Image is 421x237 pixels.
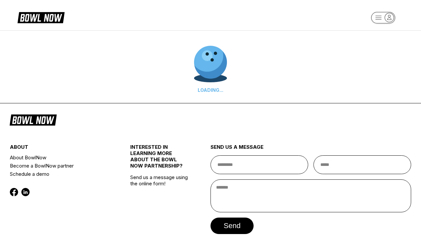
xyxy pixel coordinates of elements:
[210,144,411,155] div: send us a message
[10,170,110,178] a: Schedule a demo
[194,87,227,93] div: LOADING...
[10,162,110,170] a: Become a BowlNow partner
[130,144,190,174] div: INTERESTED IN LEARNING MORE ABOUT THE BOWL NOW PARTNERSHIP?
[10,153,110,162] a: About BowlNow
[210,218,254,234] button: send
[10,144,110,153] div: about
